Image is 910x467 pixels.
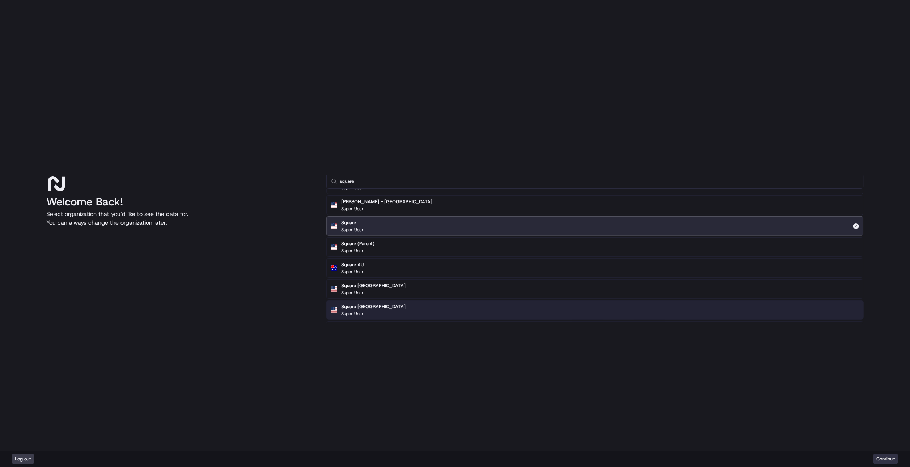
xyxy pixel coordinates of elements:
[341,269,364,275] p: Super User
[341,241,374,247] h2: Square (Parent)
[340,174,859,188] input: Type to search...
[326,26,864,405] div: Suggestions
[341,199,432,205] h2: [PERSON_NAME] - [GEOGRAPHIC_DATA]
[341,220,364,226] h2: Square
[331,244,337,250] img: Flag of us
[341,290,364,296] p: Super User
[12,454,34,464] button: Log out
[341,311,364,317] p: Super User
[331,286,337,292] img: Flag of us
[341,248,364,254] p: Super User
[341,283,406,289] h2: Square [GEOGRAPHIC_DATA]
[341,262,364,268] h2: Square AU
[873,454,898,464] button: Continue
[341,303,406,310] h2: Square [GEOGRAPHIC_DATA]
[46,210,315,227] p: Select organization that you’d like to see the data for. You can always change the organization l...
[331,202,337,208] img: Flag of us
[341,206,364,212] p: Super User
[331,307,337,313] img: Flag of us
[341,227,364,233] p: Super User
[331,223,337,229] img: Flag of us
[46,195,315,208] h1: Welcome Back!
[331,265,337,271] img: Flag of au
